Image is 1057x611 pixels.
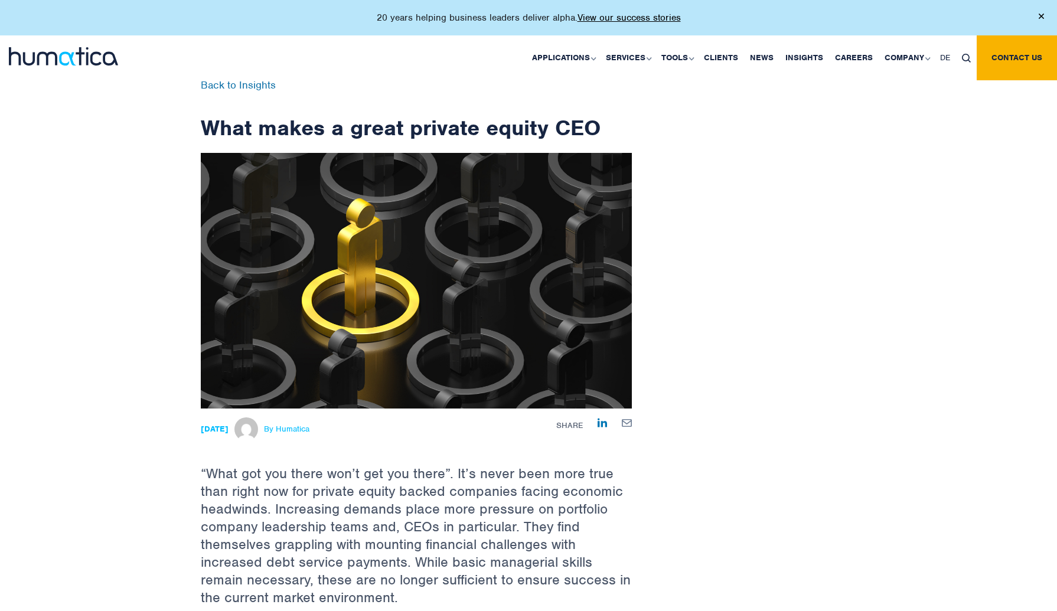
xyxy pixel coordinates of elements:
[234,417,258,441] img: Michael Hillington
[829,35,879,80] a: Careers
[9,47,118,66] img: logo
[934,35,956,80] a: DE
[201,424,229,434] strong: [DATE]
[556,420,583,430] span: Share
[622,417,632,427] a: Share by E-Mail
[622,419,632,427] img: mailby
[201,153,632,409] img: ndetails
[264,424,309,434] span: By Humatica
[201,79,276,92] a: Back to Insights
[655,35,698,80] a: Tools
[578,12,681,24] a: View our success stories
[600,35,655,80] a: Services
[962,54,971,63] img: search_icon
[977,35,1057,80] a: Contact us
[940,53,950,63] span: DE
[526,35,600,80] a: Applications
[779,35,829,80] a: Insights
[377,12,681,24] p: 20 years helping business leaders deliver alpha.
[879,35,934,80] a: Company
[698,35,744,80] a: Clients
[744,35,779,80] a: News
[598,418,607,427] img: Share on LinkedIn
